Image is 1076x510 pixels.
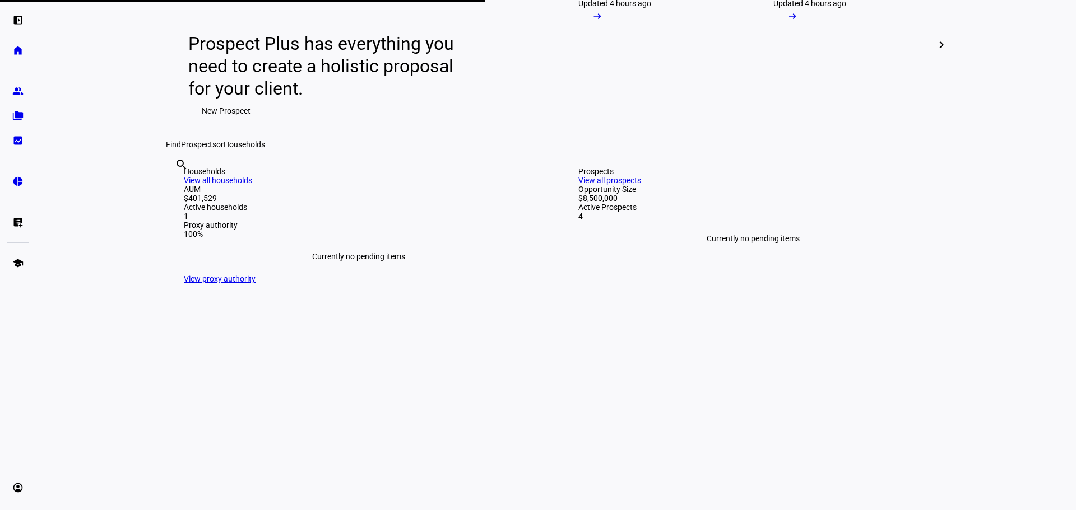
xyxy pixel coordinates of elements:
eth-mat-symbol: account_circle [12,482,24,493]
input: Enter name of prospect or household [175,173,177,186]
span: Prospects [181,140,216,149]
div: Active households [184,203,534,212]
mat-icon: chevron_right [935,38,948,52]
a: group [7,80,29,102]
div: Prospect Plus has everything you need to create a holistic proposal for your client. [188,32,465,100]
div: Proxy authority [184,221,534,230]
div: Opportunity Size [578,185,928,194]
div: Active Prospects [578,203,928,212]
div: Find or [166,140,946,149]
mat-icon: arrow_right_alt [592,11,603,22]
a: pie_chart [7,170,29,193]
div: Prospects [578,167,928,176]
div: 1 [184,212,534,221]
eth-mat-symbol: group [12,86,24,97]
div: AUM [184,185,534,194]
div: 100% [184,230,534,238]
div: Currently no pending items [578,221,928,256]
mat-icon: arrow_right_alt [787,11,798,22]
eth-mat-symbol: home [12,45,24,56]
a: bid_landscape [7,129,29,152]
mat-icon: search [175,158,188,171]
eth-mat-symbol: bid_landscape [12,135,24,146]
div: 4 [578,212,928,221]
a: View all prospects [578,176,641,185]
a: View all households [184,176,252,185]
button: New Prospect [188,100,264,122]
span: New Prospect [202,100,251,122]
eth-mat-symbol: pie_chart [12,176,24,187]
eth-mat-symbol: list_alt_add [12,217,24,228]
div: $8,500,000 [578,194,928,203]
div: $401,529 [184,194,534,203]
a: folder_copy [7,105,29,127]
eth-mat-symbol: left_panel_open [12,15,24,26]
eth-mat-symbol: school [12,258,24,269]
a: home [7,39,29,62]
div: Currently no pending items [184,238,534,274]
div: Households [184,167,534,176]
span: Households [224,140,265,149]
a: View proxy authority [184,274,256,283]
eth-mat-symbol: folder_copy [12,110,24,121]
